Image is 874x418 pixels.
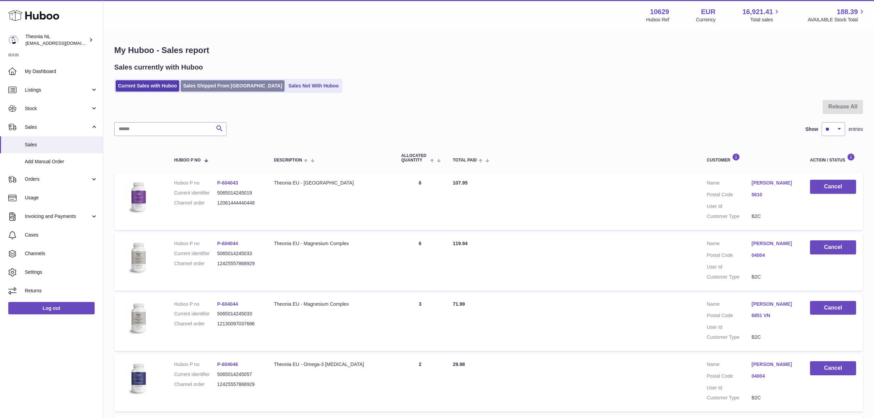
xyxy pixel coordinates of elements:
[707,264,752,270] dt: User Id
[401,154,428,163] span: ALLOCATED Quantity
[701,7,715,17] strong: EUR
[742,7,781,23] a: 16,921.41 Total sales
[810,153,856,163] div: Action / Status
[217,180,238,186] a: P-604043
[217,381,260,388] dd: 12425557868929
[453,301,465,307] span: 71.99
[810,240,856,254] button: Cancel
[707,385,752,391] dt: User Id
[25,87,90,93] span: Listings
[217,371,260,378] dd: 5065014245057
[217,241,238,246] a: P-604044
[707,361,752,369] dt: Name
[25,142,98,148] span: Sales
[808,17,866,23] span: AVAILABLE Stock Total
[752,334,796,341] dd: B2C
[274,180,387,186] div: Theonia EU - [GEOGRAPHIC_DATA]
[808,7,866,23] a: 188.39 AVAILABLE Stock Total
[121,240,156,275] img: 106291725893142.jpg
[174,260,217,267] dt: Channel order
[752,191,796,198] a: 5610
[174,180,217,186] dt: Huboo P no
[707,203,752,210] dt: User Id
[25,40,101,46] span: [EMAIL_ADDRESS][DOMAIN_NAME]
[217,301,238,307] a: P-604044
[274,158,302,163] span: Description
[114,45,863,56] h1: My Huboo - Sales report
[174,158,201,163] span: Huboo P no
[453,241,468,246] span: 119.94
[707,191,752,200] dt: Postal Code
[750,17,781,23] span: Total sales
[707,240,752,249] dt: Name
[707,373,752,381] dt: Postal Code
[286,80,341,92] a: Sales Not With Huboo
[121,301,156,335] img: 106291725893142.jpg
[394,233,446,291] td: 6
[752,180,796,186] a: [PERSON_NAME]
[174,321,217,327] dt: Channel order
[707,252,752,260] dt: Postal Code
[707,301,752,309] dt: Name
[453,362,465,367] span: 29.98
[707,213,752,220] dt: Customer Type
[650,7,669,17] strong: 10629
[274,361,387,368] div: Theonia EU - Omega-3 [MEDICAL_DATA]
[25,269,98,275] span: Settings
[174,190,217,196] dt: Current identifier
[707,274,752,280] dt: Customer Type
[394,173,446,230] td: 6
[707,312,752,321] dt: Postal Code
[25,68,98,75] span: My Dashboard
[707,180,752,188] dt: Name
[707,334,752,341] dt: Customer Type
[174,301,217,307] dt: Huboo P no
[121,180,156,214] img: 106291725893172.jpg
[8,302,95,314] a: Log out
[453,180,468,186] span: 107.95
[25,288,98,294] span: Returns
[752,373,796,379] a: 04004
[25,195,98,201] span: Usage
[25,176,90,182] span: Orders
[114,63,203,72] h2: Sales currently with Huboo
[646,17,669,23] div: Huboo Ref
[174,250,217,257] dt: Current identifier
[121,361,156,396] img: 106291725893086.jpg
[217,250,260,257] dd: 5065014245033
[752,213,796,220] dd: B2C
[174,381,217,388] dt: Channel order
[274,240,387,247] div: Theonia EU - Magnesium Complex
[707,153,796,163] div: Customer
[217,362,238,367] a: P-604046
[810,180,856,194] button: Cancel
[25,124,90,130] span: Sales
[174,240,217,247] dt: Huboo P no
[25,232,98,238] span: Cases
[707,324,752,331] dt: User Id
[810,361,856,375] button: Cancel
[806,126,818,133] label: Show
[217,190,260,196] dd: 5065014245019
[394,354,446,411] td: 2
[752,312,796,319] a: 6851 VN
[752,395,796,401] dd: B2C
[742,7,773,17] span: 16,921.41
[217,260,260,267] dd: 12425557868929
[810,301,856,315] button: Cancel
[181,80,285,92] a: Sales Shipped From [GEOGRAPHIC_DATA]
[752,240,796,247] a: [PERSON_NAME]
[174,200,217,206] dt: Channel order
[752,361,796,368] a: [PERSON_NAME]
[25,250,98,257] span: Channels
[453,158,477,163] span: Total paid
[394,294,446,351] td: 3
[752,274,796,280] dd: B2C
[752,252,796,259] a: 04004
[274,301,387,307] div: Theonia EU - Magnesium Complex
[217,200,260,206] dd: 12061444440448
[696,17,716,23] div: Currency
[8,35,19,45] img: info@wholesomegoods.eu
[174,311,217,317] dt: Current identifier
[25,158,98,165] span: Add Manual Order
